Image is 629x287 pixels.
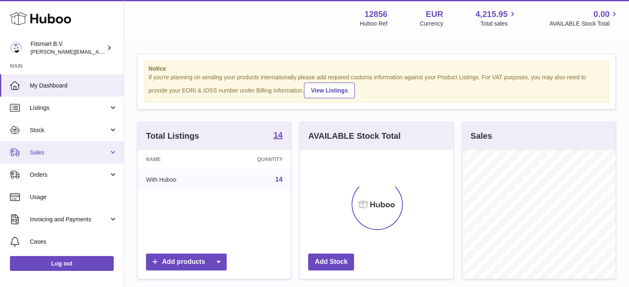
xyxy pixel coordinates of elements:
a: Add Stock [308,254,354,270]
a: 0.00 AVAILABLE Stock Total [549,9,619,28]
strong: 14 [273,131,282,139]
div: Currency [420,20,443,28]
span: Orders [30,171,109,179]
span: Usage [30,193,117,201]
div: If you're planning on sending your products internationally please add required customs informati... [148,74,605,98]
a: 14 [275,176,283,183]
span: Cases [30,238,117,246]
a: Log out [10,256,114,271]
span: AVAILABLE Stock Total [549,20,619,28]
span: 4,215.95 [476,9,508,20]
span: My Dashboard [30,82,117,90]
th: Name [138,150,218,169]
h3: Total Listings [146,130,199,142]
div: Fitsmart B.V. [31,40,105,56]
a: View Listings [304,83,355,98]
a: 14 [273,131,282,141]
span: 0.00 [593,9,610,20]
span: Stock [30,126,109,134]
div: Huboo Ref [360,20,387,28]
td: With Huboo [138,169,218,190]
h3: AVAILABLE Stock Total [308,130,400,142]
strong: Notice [148,65,605,73]
h3: Sales [471,130,492,142]
span: [PERSON_NAME][EMAIL_ADDRESS][DOMAIN_NAME] [31,48,166,55]
a: 4,215.95 Total sales [476,9,517,28]
span: Sales [30,149,109,157]
a: Add products [146,254,227,270]
strong: 12856 [364,9,387,20]
strong: EUR [426,9,443,20]
th: Quantity [218,150,291,169]
span: Invoicing and Payments [30,216,109,223]
img: jonathan@leaderoo.com [10,42,22,54]
span: Total sales [480,20,517,28]
span: Listings [30,104,109,112]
